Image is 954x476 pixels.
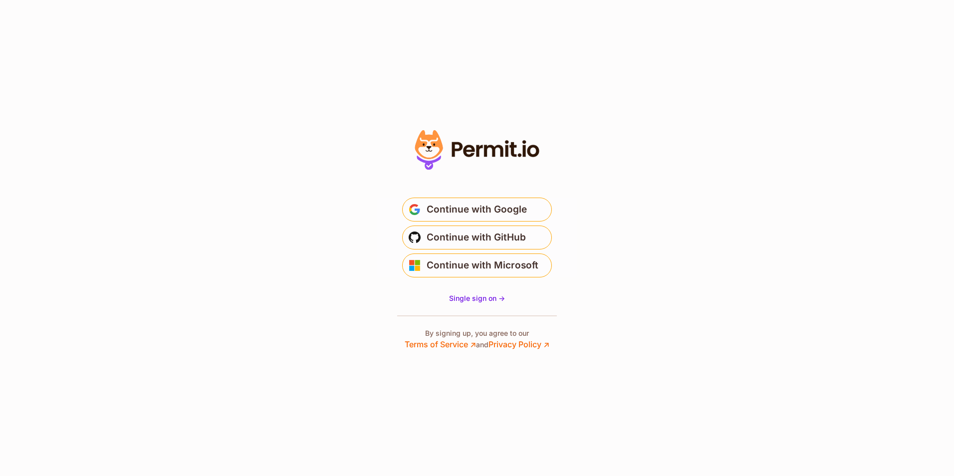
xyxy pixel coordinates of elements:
p: By signing up, you agree to our and [405,328,549,350]
button: Continue with Microsoft [402,253,552,277]
span: Continue with Microsoft [427,257,538,273]
button: Continue with GitHub [402,226,552,249]
a: Terms of Service ↗ [405,339,476,349]
button: Continue with Google [402,198,552,222]
span: Continue with GitHub [427,230,526,245]
a: Single sign on -> [449,293,505,303]
span: Single sign on -> [449,294,505,302]
span: Continue with Google [427,202,527,218]
a: Privacy Policy ↗ [488,339,549,349]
